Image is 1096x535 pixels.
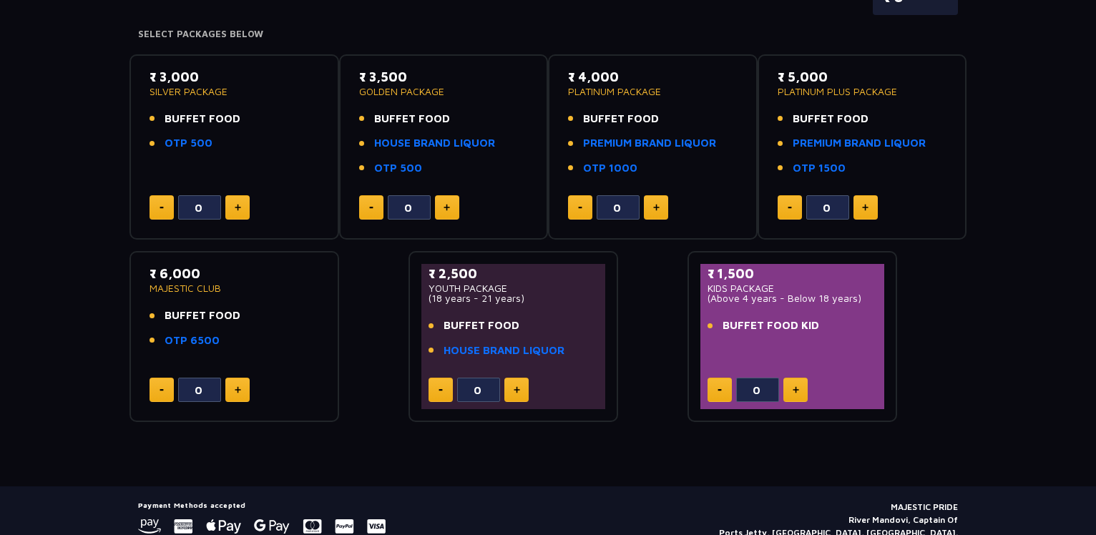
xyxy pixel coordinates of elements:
img: minus [160,207,164,209]
p: PLATINUM PLUS PACKAGE [778,87,947,97]
a: HOUSE BRAND LIQUOR [374,135,495,152]
a: OTP 1500 [793,160,846,177]
p: ₹ 2,500 [429,264,598,283]
img: minus [578,207,582,209]
img: plus [514,386,520,393]
h5: Payment Methods accepted [138,501,386,509]
a: PREMIUM BRAND LIQUOR [793,135,926,152]
a: OTP 500 [374,160,422,177]
p: ₹ 6,000 [150,264,319,283]
img: minus [788,207,792,209]
p: ₹ 3,000 [150,67,319,87]
span: BUFFET FOOD [165,111,240,127]
p: ₹ 3,500 [359,67,529,87]
p: KIDS PACKAGE [708,283,877,293]
a: OTP 1000 [583,160,637,177]
a: HOUSE BRAND LIQUOR [444,343,564,359]
p: YOUTH PACKAGE [429,283,598,293]
p: PLATINUM PACKAGE [568,87,738,97]
a: PREMIUM BRAND LIQUOR [583,135,716,152]
img: plus [235,204,241,211]
p: MAJESTIC CLUB [150,283,319,293]
img: plus [235,386,241,393]
a: OTP 500 [165,135,212,152]
p: GOLDEN PACKAGE [359,87,529,97]
p: SILVER PACKAGE [150,87,319,97]
span: BUFFET FOOD [374,111,450,127]
p: ₹ 1,500 [708,264,877,283]
p: (18 years - 21 years) [429,293,598,303]
span: BUFFET FOOD [583,111,659,127]
p: (Above 4 years - Below 18 years) [708,293,877,303]
img: plus [444,204,450,211]
img: plus [653,204,660,211]
img: minus [369,207,373,209]
span: BUFFET FOOD [444,318,519,334]
img: plus [862,204,869,211]
span: BUFFET FOOD KID [723,318,819,334]
span: BUFFET FOOD [793,111,869,127]
img: minus [718,389,722,391]
img: minus [160,389,164,391]
img: plus [793,386,799,393]
p: ₹ 4,000 [568,67,738,87]
h4: Select Packages Below [138,29,958,40]
a: OTP 6500 [165,333,220,349]
img: minus [439,389,443,391]
span: BUFFET FOOD [165,308,240,324]
p: ₹ 5,000 [778,67,947,87]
